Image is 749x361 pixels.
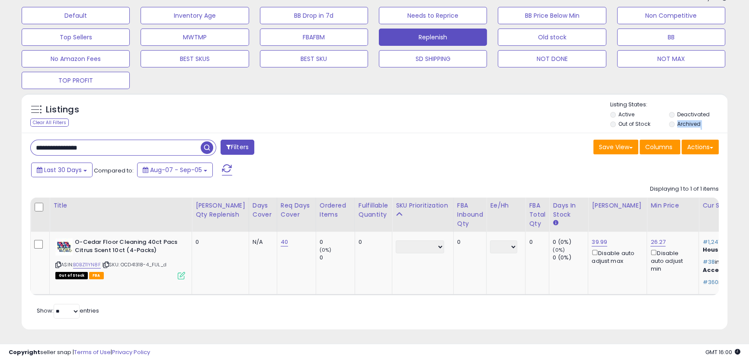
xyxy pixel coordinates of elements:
div: 0 (0%) [553,254,588,262]
div: Ordered Items [320,201,351,219]
div: Req Days Cover [281,201,312,219]
span: Compared to: [94,166,134,175]
div: [PERSON_NAME] [592,201,643,210]
div: Ee/hh [490,201,522,210]
div: ASIN: [55,238,185,278]
div: FBA Total Qty [529,201,545,228]
div: FBA inbound Qty [457,201,483,228]
a: B0BZ11YN8F [73,261,101,268]
th: CSV column name: cust_attr_3_SKU Prioritization [392,198,454,232]
span: FBA [89,272,104,279]
a: 26.27 [650,238,666,246]
b: O-Cedar Floor Cleaning 40ct Pacs Citrus Scent 10ct (4-Packs) [75,238,180,256]
button: Inventory Age [141,7,249,24]
button: No Amazon Fees [22,50,130,67]
label: Deactivated [677,111,710,118]
button: BB [617,29,725,46]
label: Active [618,111,634,118]
span: Aug-07 - Sep-05 [150,166,202,174]
button: MWTMP [141,29,249,46]
span: #1,241 [702,238,720,246]
img: 513pfvg4HCL._SL40_.jpg [55,238,73,256]
button: BB Price Below Min [498,7,606,24]
th: Please note that this number is a calculation based on your required days of coverage and your ve... [192,198,249,232]
div: 0 [195,238,242,246]
button: Filters [221,140,254,155]
button: Save View [593,140,638,154]
button: Old stock [498,29,606,46]
button: Top Sellers [22,29,130,46]
div: Clear All Filters [30,118,69,127]
small: (0%) [320,246,332,253]
th: CSV column name: cust_attr_1_ee/hh [487,198,525,232]
a: 39.99 [592,238,607,246]
button: TOP PROFIT [22,72,130,89]
a: Privacy Policy [112,348,150,356]
button: SD SHIPPING [379,50,487,67]
button: Aug-07 - Sep-05 [137,163,213,177]
span: 2025-10-6 16:00 GMT [705,348,740,356]
div: 0 [358,238,385,246]
div: SKU Prioritization [396,201,450,210]
div: Min Price [650,201,695,210]
span: Show: entries [37,307,99,315]
label: Out of Stock [618,120,650,128]
p: Listing States: [610,101,727,109]
div: N/A [253,238,270,246]
a: Terms of Use [74,348,111,356]
div: 0 [457,238,480,246]
button: FBAFBM [260,29,368,46]
div: Title [53,201,188,210]
span: #38 [702,258,714,266]
a: 40 [281,238,288,246]
div: 0 (0%) [553,238,588,246]
button: BEST SKU [260,50,368,67]
button: Replenish [379,29,487,46]
div: Disable auto adjust max [592,248,640,265]
button: Columns [640,140,680,154]
span: Columns [645,143,672,151]
button: NOT MAX [617,50,725,67]
button: BEST SKUS [141,50,249,67]
div: Displaying 1 to 1 of 1 items [650,185,719,193]
span: All listings that are currently out of stock and unavailable for purchase on Amazon [55,272,88,279]
div: 0 [529,238,542,246]
div: Days In Stock [553,201,584,219]
div: Disable auto adjust min [650,248,692,273]
small: (0%) [553,246,565,253]
span: #360 [702,278,718,286]
strong: Copyright [9,348,40,356]
button: Non Competitive [617,7,725,24]
div: seller snap | | [9,348,150,357]
span: Last 30 Days [44,166,82,174]
label: Archived [677,120,701,128]
div: Fulfillable Quantity [358,201,388,219]
button: Last 30 Days [31,163,93,177]
div: 0 [320,254,355,262]
button: NOT DONE [498,50,606,67]
span: | SKU: OCD41318-4_FUL_d [102,261,166,268]
button: Default [22,7,130,24]
button: Actions [682,140,719,154]
button: BB Drop in 7d [260,7,368,24]
div: [PERSON_NAME] Qty Replenish [195,201,245,219]
h5: Listings [46,104,79,116]
small: Days In Stock. [553,219,558,227]
div: Days Cover [253,201,273,219]
div: 0 [320,238,355,246]
button: Needs to Reprice [379,7,487,24]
